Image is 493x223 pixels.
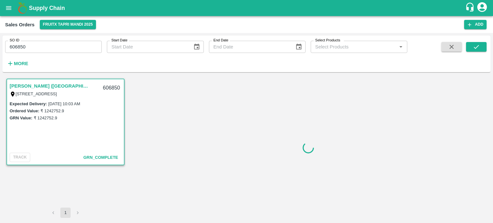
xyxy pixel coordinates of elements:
label: Select Products [315,38,340,43]
div: Sales Orders [5,21,35,29]
button: Choose date [293,41,305,53]
button: open drawer [1,1,16,15]
span: GRN_Complete [83,155,118,160]
input: End Date [209,41,290,53]
input: Enter SO ID [5,41,102,53]
label: Expected Delivery : [10,101,47,106]
div: customer-support [465,2,476,14]
b: Supply Chain [29,5,65,11]
label: [STREET_ADDRESS] [16,91,57,96]
input: Start Date [107,41,188,53]
button: Add [464,20,487,29]
label: [DATE] 10:03 AM [48,101,80,106]
button: Open [397,43,405,51]
button: Choose date [191,41,203,53]
nav: pagination navigation [47,208,84,218]
button: page 1 [60,208,71,218]
label: GRN Value: [10,116,32,120]
label: ₹ 1242752.9 [34,116,57,120]
button: More [5,58,30,69]
label: End Date [213,38,228,43]
label: Ordered Value: [10,108,39,113]
input: Select Products [313,43,395,51]
strong: More [14,61,28,66]
a: [PERSON_NAME] ([GEOGRAPHIC_DATA]) [10,82,90,90]
label: ₹ 1242752.9 [40,108,64,113]
button: Select DC [40,20,96,29]
img: logo [16,2,29,14]
div: 606850 [99,81,124,96]
label: SO ID [10,38,19,43]
div: account of current user [476,1,488,15]
a: Supply Chain [29,4,465,13]
label: Start Date [111,38,127,43]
